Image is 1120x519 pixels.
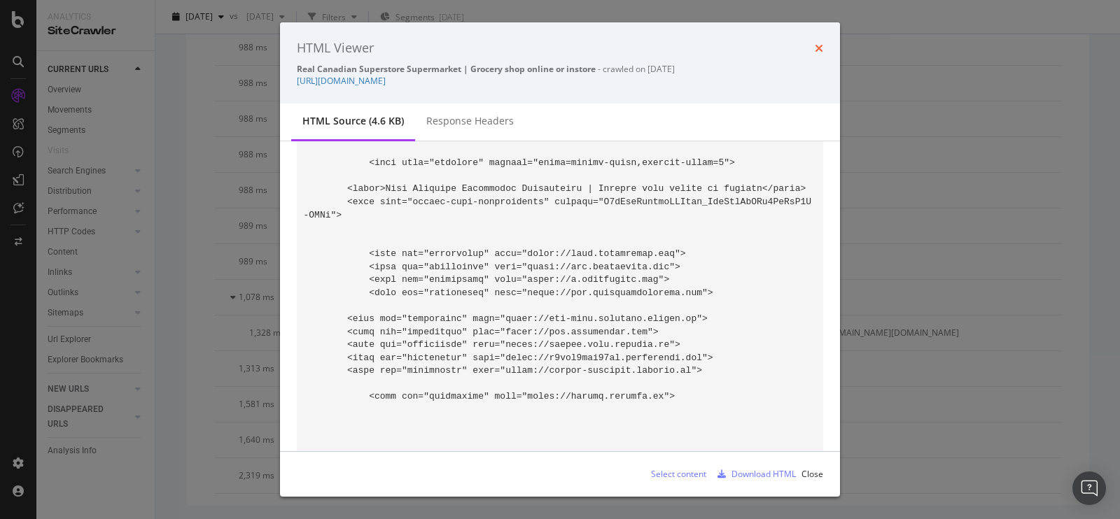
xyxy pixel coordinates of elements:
[712,463,796,485] button: Download HTML
[302,114,404,128] div: HTML source (4.6 KB)
[801,463,823,485] button: Close
[297,39,374,57] div: HTML Viewer
[297,63,596,75] strong: Real Canadian Superstore Supermarket | Grocery shop online or instore
[651,468,706,480] div: Select content
[297,63,823,75] div: - crawled on [DATE]
[1072,471,1106,505] div: Open Intercom Messenger
[426,114,514,128] div: Response Headers
[280,22,840,497] div: modal
[815,39,823,57] div: times
[640,463,706,485] button: Select content
[801,468,823,480] div: Close
[731,468,796,480] div: Download HTML
[297,75,386,87] a: [URL][DOMAIN_NAME]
